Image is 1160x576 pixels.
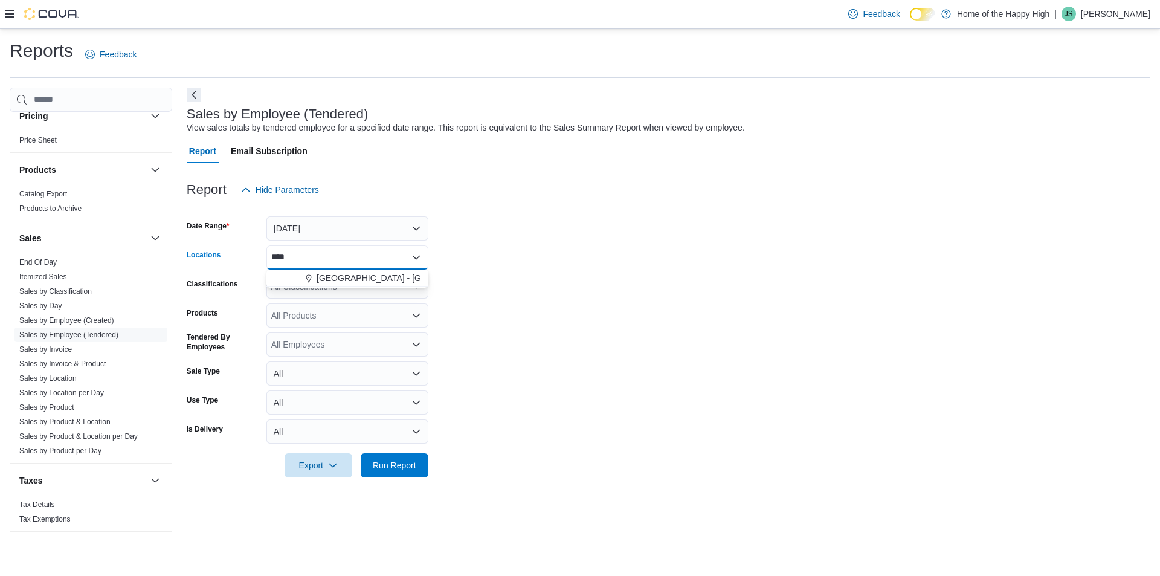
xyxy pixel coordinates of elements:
[187,332,262,352] label: Tendered By Employees
[19,403,74,412] a: Sales by Product
[373,459,416,471] span: Run Report
[10,133,172,152] div: Pricing
[19,403,74,412] span: Sales by Product
[19,164,146,176] button: Products
[19,374,77,383] a: Sales by Location
[411,253,421,262] button: Close list of options
[19,345,72,354] a: Sales by Invoice
[19,189,67,199] span: Catalog Export
[187,107,369,121] h3: Sales by Employee (Tendered)
[187,121,745,134] div: View sales totals by tendered employee for a specified date range. This report is equivalent to t...
[285,453,352,477] button: Export
[19,447,101,455] a: Sales by Product per Day
[148,163,163,177] button: Products
[80,42,141,66] a: Feedback
[19,110,48,122] h3: Pricing
[148,109,163,123] button: Pricing
[19,316,114,325] a: Sales by Employee (Created)
[19,232,146,244] button: Sales
[910,8,935,21] input: Dark Mode
[19,359,106,369] span: Sales by Invoice & Product
[1062,7,1076,21] div: Jack Sharp
[187,221,230,231] label: Date Range
[292,453,345,477] span: Export
[957,7,1049,21] p: Home of the Happy High
[19,204,82,213] a: Products to Archive
[10,497,172,531] div: Taxes
[863,8,900,20] span: Feedback
[19,135,57,145] span: Price Sheet
[187,424,223,434] label: Is Delivery
[19,136,57,144] a: Price Sheet
[411,340,421,349] button: Open list of options
[266,216,428,241] button: [DATE]
[189,139,216,163] span: Report
[19,232,42,244] h3: Sales
[148,473,163,488] button: Taxes
[19,258,57,267] a: End Of Day
[19,190,67,198] a: Catalog Export
[266,361,428,386] button: All
[19,374,77,383] span: Sales by Location
[19,257,57,267] span: End Of Day
[187,250,221,260] label: Locations
[100,48,137,60] span: Feedback
[266,419,428,444] button: All
[19,345,72,354] span: Sales by Invoice
[19,273,67,281] a: Itemized Sales
[19,110,146,122] button: Pricing
[236,178,324,202] button: Hide Parameters
[19,164,56,176] h3: Products
[231,139,308,163] span: Email Subscription
[187,88,201,102] button: Next
[19,389,104,397] a: Sales by Location per Day
[19,514,71,524] span: Tax Exemptions
[19,286,92,296] span: Sales by Classification
[10,187,172,221] div: Products
[843,2,904,26] a: Feedback
[19,474,43,487] h3: Taxes
[411,311,421,320] button: Open list of options
[10,39,73,63] h1: Reports
[187,366,220,376] label: Sale Type
[19,331,118,339] a: Sales by Employee (Tendered)
[19,500,55,509] a: Tax Details
[1065,7,1073,21] span: JS
[187,395,218,405] label: Use Type
[1054,7,1057,21] p: |
[148,231,163,245] button: Sales
[266,390,428,415] button: All
[19,301,62,311] span: Sales by Day
[19,432,138,441] span: Sales by Product & Location per Day
[187,183,227,197] h3: Report
[266,270,428,287] div: Choose from the following options
[187,308,218,318] label: Products
[256,184,319,196] span: Hide Parameters
[19,432,138,441] a: Sales by Product & Location per Day
[317,272,558,284] span: [GEOGRAPHIC_DATA] - [GEOGRAPHIC_DATA] - Fire & Flower
[19,316,114,325] span: Sales by Employee (Created)
[1081,7,1150,21] p: [PERSON_NAME]
[266,270,428,287] button: [GEOGRAPHIC_DATA] - [GEOGRAPHIC_DATA] - Fire & Flower
[24,8,79,20] img: Cova
[361,453,428,477] button: Run Report
[19,302,62,310] a: Sales by Day
[19,360,106,368] a: Sales by Invoice & Product
[10,255,172,463] div: Sales
[19,418,111,426] a: Sales by Product & Location
[19,330,118,340] span: Sales by Employee (Tendered)
[19,474,146,487] button: Taxes
[19,287,92,296] a: Sales by Classification
[187,279,238,289] label: Classifications
[19,515,71,523] a: Tax Exemptions
[19,272,67,282] span: Itemized Sales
